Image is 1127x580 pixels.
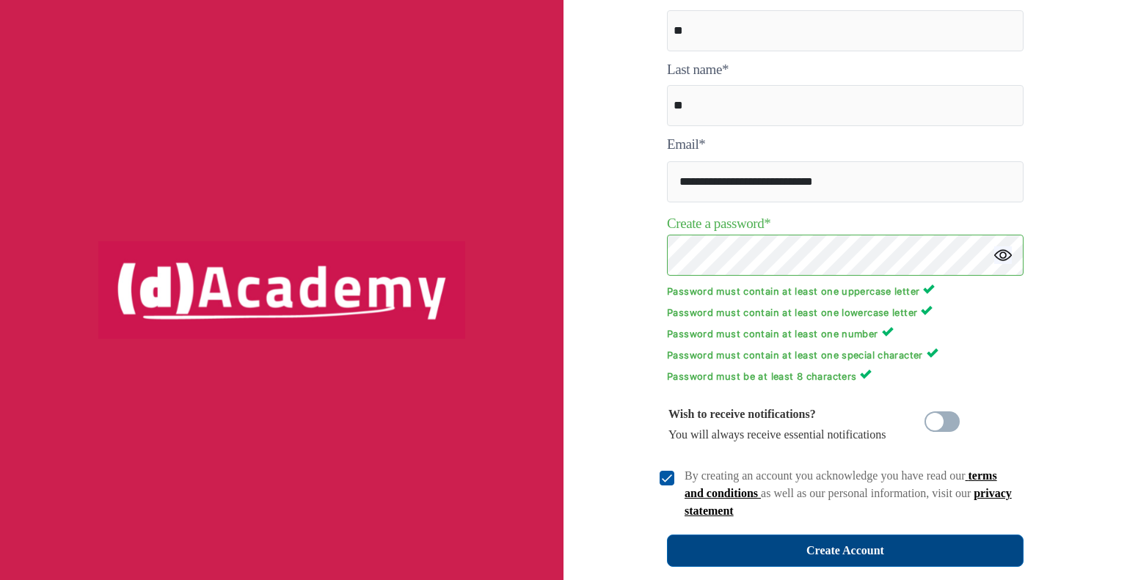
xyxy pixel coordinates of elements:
div: Create Account [806,540,884,561]
img: logo [98,241,465,338]
p: Password must contain at least one special character [667,347,1024,361]
img: check [660,471,674,485]
div: By creating an account you acknowledge you have read our as well as our personal information, vis... [685,467,1015,520]
button: Create Account [667,535,1024,567]
a: terms and conditions [685,469,997,499]
img: icon [994,246,1012,264]
p: Password must contain at least one lowercase letter [667,304,1024,318]
p: Password must contain at least one number [667,326,1024,339]
div: You will always receive essential notifications [668,404,886,445]
a: privacy statement [685,487,1012,517]
p: Password must be at least 8 characters [667,368,1024,382]
b: Wish to receive notifications? [668,408,816,420]
p: Password must contain at least one uppercase letter [667,283,1024,297]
